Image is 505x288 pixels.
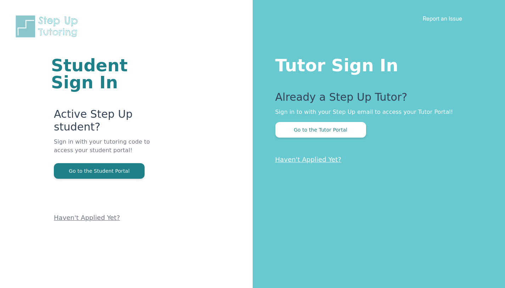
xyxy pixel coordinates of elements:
[54,163,145,179] button: Go to the Student Portal
[275,108,477,116] p: Sign in to with your Step Up email to access your Tutor Portal!
[54,138,168,163] p: Sign in with your tutoring code to access your student portal!
[275,126,366,133] a: Go to the Tutor Portal
[275,54,477,74] h1: Tutor Sign In
[423,15,462,22] a: Report an Issue
[51,57,168,91] h1: Student Sign In
[54,214,120,221] a: Haven't Applied Yet?
[275,156,342,163] a: Haven't Applied Yet?
[275,91,477,108] p: Already a Step Up Tutor?
[54,167,145,174] a: Go to the Student Portal
[54,108,168,138] p: Active Step Up student?
[14,14,82,39] img: Step Up Tutoring horizontal logo
[275,122,366,138] button: Go to the Tutor Portal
